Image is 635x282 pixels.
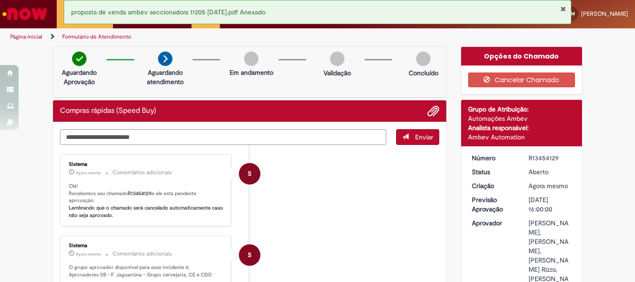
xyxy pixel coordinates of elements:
p: Concluído [409,68,438,78]
img: check-circle-green.png [72,52,86,66]
p: Em andamento [230,68,273,77]
div: Automações Ambev [468,114,575,123]
h2: Compras rápidas (Speed Buy) Histórico de tíquete [60,107,156,115]
div: 27/08/2025 18:12:14 [529,181,572,190]
div: Grupo de Atribuição: [468,105,575,114]
span: Enviar [415,133,433,141]
div: Aberto [529,167,572,177]
a: Formulário de Atendimento [62,33,131,40]
div: Ambev Automation [468,132,575,142]
img: arrow-next.png [158,52,172,66]
img: ServiceNow [1,5,49,23]
p: Aguardando atendimento [143,68,188,86]
p: Aguardando Aprovação [57,68,102,86]
span: Agora mesmo [76,251,101,257]
span: Agora mesmo [76,170,101,176]
div: System [239,163,260,184]
time: 27/08/2025 18:12:26 [76,170,101,176]
dt: Número [465,153,522,163]
time: 27/08/2025 18:12:25 [76,251,101,257]
img: img-circle-grey.png [244,52,258,66]
p: Olá! Recebemos seu chamado e ele esta pendente aprovação. [69,183,224,219]
button: Enviar [396,129,439,145]
p: Validação [324,68,351,78]
div: [DATE] 16:00:00 [529,195,572,214]
b: R13454129 [128,190,152,197]
div: Analista responsável: [468,123,575,132]
small: Comentários adicionais [112,169,172,177]
span: Agora mesmo [529,182,568,190]
div: Sistema [69,243,224,249]
button: Cancelar Chamado [468,72,575,87]
span: S [248,163,251,185]
img: img-circle-grey.png [330,52,344,66]
dt: Aprovador [465,218,522,228]
dt: Status [465,167,522,177]
span: proposta de venda ambev seccionadora 11205 [DATE].pdf Anexado [71,8,265,16]
dt: Previsão Aprovação [465,195,522,214]
dt: Criação [465,181,522,190]
span: S [248,244,251,266]
div: Sistema [69,162,224,167]
div: System [239,244,260,266]
a: Página inicial [10,33,42,40]
ul: Trilhas de página [7,28,417,46]
small: Comentários adicionais [112,250,172,258]
div: R13454129 [529,153,572,163]
span: [PERSON_NAME] [581,10,628,18]
p: O grupo aprovador disponível para esse incidente é: Aprovadores SB - F. Jaguariúna - Grupo cervej... [69,264,224,278]
b: Lembrando que o chamado será cancelado automaticamente caso não seja aprovado. [69,204,225,219]
button: Adicionar anexos [427,105,439,117]
img: img-circle-grey.png [416,52,430,66]
div: Opções do Chamado [461,47,582,66]
textarea: Digite sua mensagem aqui... [60,129,386,145]
button: Fechar Notificação [560,5,566,13]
